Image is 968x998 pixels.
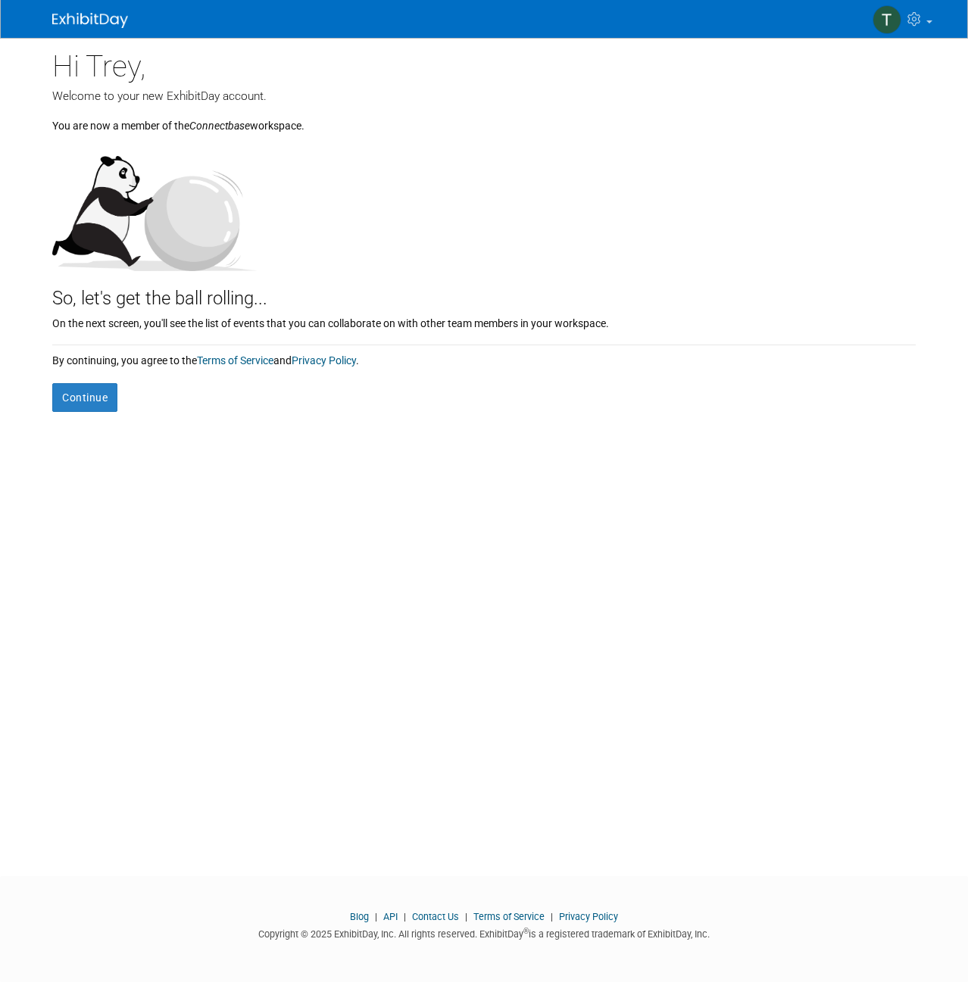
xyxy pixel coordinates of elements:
[547,911,557,922] span: |
[873,5,901,34] img: Trey Willis
[473,911,545,922] a: Terms of Service
[383,911,398,922] a: API
[52,312,916,331] div: On the next screen, you'll see the list of events that you can collaborate on with other team mem...
[292,354,356,366] a: Privacy Policy
[461,911,471,922] span: |
[52,345,916,368] div: By continuing, you agree to the and .
[559,911,618,922] a: Privacy Policy
[371,911,381,922] span: |
[52,271,916,312] div: So, let's get the ball rolling...
[350,911,369,922] a: Blog
[400,911,410,922] span: |
[189,120,250,132] i: Connectbase
[52,88,916,104] div: Welcome to your new ExhibitDay account.
[52,104,916,133] div: You are now a member of the workspace.
[52,141,257,271] img: Let's get the ball rolling
[523,927,529,935] sup: ®
[52,13,128,28] img: ExhibitDay
[412,911,459,922] a: Contact Us
[52,383,117,412] button: Continue
[197,354,273,366] a: Terms of Service
[52,38,916,88] div: Hi Trey,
